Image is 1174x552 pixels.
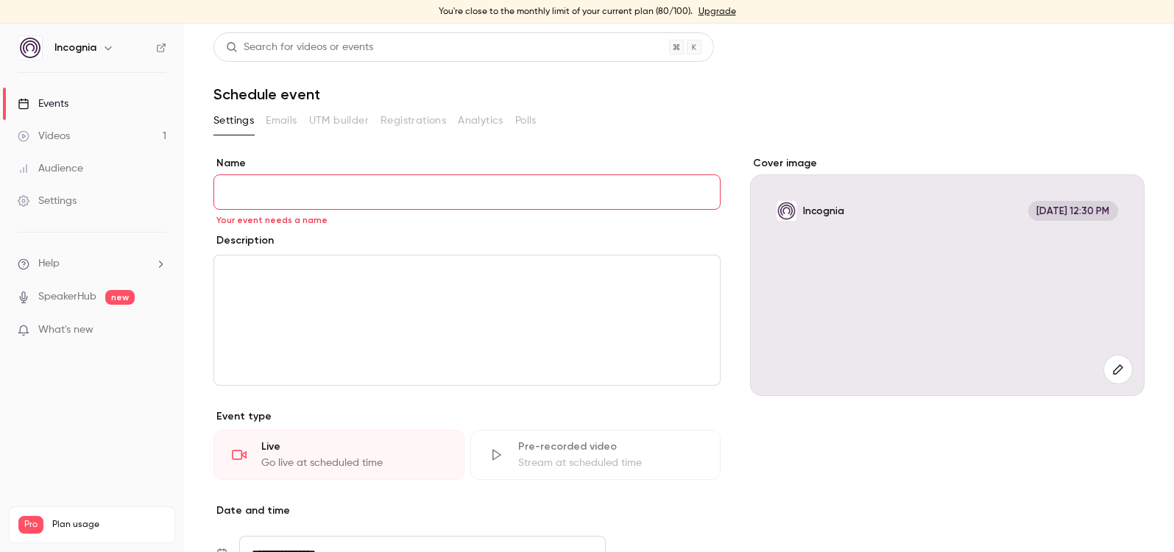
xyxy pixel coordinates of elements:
button: Settings [213,109,254,132]
img: Incognia [18,36,42,60]
span: UTM builder [309,113,369,129]
span: [DATE] 12:30 PM [1028,201,1118,221]
span: Polls [515,113,537,129]
div: LiveGo live at scheduled time [213,430,464,480]
div: Audience [18,161,83,176]
li: help-dropdown-opener [18,256,166,272]
span: Emails [266,113,297,129]
div: Pre-recorded video [518,439,703,454]
p: Event type [213,409,721,424]
a: Upgrade [699,6,736,18]
p: Incognia [803,204,844,217]
span: Pro [18,516,43,534]
p: Date and time [213,503,721,518]
div: Stream at scheduled time [518,456,703,470]
span: Analytics [458,113,503,129]
span: Help [38,256,60,272]
span: What's new [38,322,93,338]
div: Settings [18,194,77,208]
a: SpeakerHub [38,289,96,305]
div: editor [214,255,720,385]
div: Pre-recorded videoStream at scheduled time [470,430,721,480]
span: new [105,290,135,305]
label: Description [213,233,274,248]
div: Live [261,439,446,454]
label: Name [213,156,721,171]
div: Videos [18,129,70,144]
div: Events [18,96,68,111]
div: Go live at scheduled time [261,456,446,470]
label: Cover image [750,156,1145,171]
span: Registrations [381,113,446,129]
span: Your event needs a name [216,214,328,226]
section: description [213,255,721,386]
div: Search for videos or events [226,40,373,55]
h1: Schedule event [213,85,1145,103]
h6: Incognia [54,40,96,55]
span: Plan usage [52,519,166,531]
